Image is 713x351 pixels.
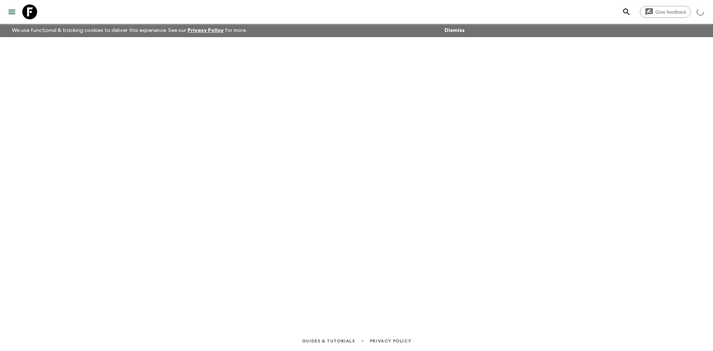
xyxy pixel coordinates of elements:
a: Guides & Tutorials [302,337,355,345]
button: search adventures [619,4,634,19]
a: Privacy Policy [370,337,411,345]
p: We use functional & tracking cookies to deliver this experience. See our for more. [9,24,250,37]
a: Privacy Policy [188,28,224,33]
button: menu [4,4,19,19]
button: Dismiss [443,25,466,36]
span: Give feedback [651,9,690,15]
a: Give feedback [640,6,691,18]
